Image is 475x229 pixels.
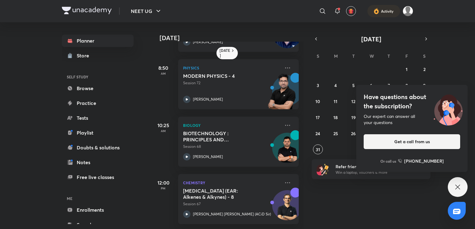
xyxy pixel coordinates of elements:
[370,53,374,59] abbr: Wednesday
[419,80,429,90] button: August 9, 2025
[183,144,280,149] p: Session 68
[334,82,337,88] abbr: August 4, 2025
[405,82,408,88] abbr: August 8, 2025
[317,163,329,175] img: referral
[384,80,394,90] button: August 7, 2025
[193,97,223,102] p: [PERSON_NAME]
[62,72,134,82] h6: SELF STUDY
[183,80,280,86] p: Session 72
[374,7,379,15] img: activity
[193,39,223,45] p: [PERSON_NAME]
[315,131,320,136] abbr: August 24, 2025
[316,114,320,120] abbr: August 17, 2025
[387,53,390,59] abbr: Thursday
[334,53,338,59] abbr: Monday
[62,7,112,14] img: Company Logo
[62,7,112,16] a: Company Logo
[349,112,358,122] button: August 19, 2025
[331,112,340,122] button: August 18, 2025
[364,113,460,126] div: Our expert can answer all your questions
[183,201,280,207] p: Session 67
[151,64,176,72] h5: 8:50
[419,64,429,74] button: August 2, 2025
[349,80,358,90] button: August 5, 2025
[62,127,134,139] a: Playlist
[193,154,223,160] p: [PERSON_NAME]
[405,53,408,59] abbr: Friday
[380,158,396,164] p: Or call us
[348,8,354,14] img: avatar
[127,5,166,17] button: NEET UG
[333,131,338,136] abbr: August 25, 2025
[62,193,134,204] h6: ME
[151,186,176,190] p: PM
[352,82,355,88] abbr: August 5, 2025
[366,80,376,90] button: August 6, 2025
[183,179,280,186] p: Chemistry
[151,179,176,186] h5: 12:00
[183,122,280,129] p: Biology
[388,82,390,88] abbr: August 7, 2025
[183,73,260,79] h5: MODERN PHYSICS - 4
[313,128,323,138] button: August 24, 2025
[272,194,302,223] img: Avatar
[333,114,338,120] abbr: August 18, 2025
[398,158,444,164] a: [PHONE_NUMBER]
[313,144,323,154] button: August 31, 2025
[62,112,134,124] a: Tests
[336,170,412,175] p: Win a laptop, vouchers & more
[361,35,381,43] span: [DATE]
[352,53,355,59] abbr: Tuesday
[315,98,320,104] abbr: August 10, 2025
[402,80,412,90] button: August 8, 2025
[272,136,302,166] img: Avatar
[351,131,356,136] abbr: August 26, 2025
[151,129,176,133] p: AM
[313,80,323,90] button: August 3, 2025
[313,96,323,106] button: August 10, 2025
[364,134,460,149] button: Get a call from us
[349,128,358,138] button: August 26, 2025
[62,82,134,94] a: Browse
[423,82,426,88] abbr: August 9, 2025
[331,96,340,106] button: August 11, 2025
[334,98,337,104] abbr: August 11, 2025
[62,49,134,62] a: Store
[349,96,358,106] button: August 12, 2025
[364,92,460,111] h4: Have questions about the subscription?
[313,112,323,122] button: August 17, 2025
[183,130,260,143] h5: BIOTECHNOLOGY : PRINCIPLES AND PROCESSES - 2
[370,82,372,88] abbr: August 6, 2025
[317,53,319,59] abbr: Sunday
[160,34,305,42] h4: [DATE]
[336,163,412,170] h6: Refer friends
[62,204,134,216] a: Enrollments
[62,156,134,169] a: Notes
[62,171,134,183] a: Free live classes
[62,35,134,47] a: Planner
[351,114,356,120] abbr: August 19, 2025
[351,98,355,104] abbr: August 12, 2025
[62,141,134,154] a: Doubts & solutions
[423,66,426,72] abbr: August 2, 2025
[404,158,444,164] h6: [PHONE_NUMBER]
[317,82,319,88] abbr: August 3, 2025
[331,80,340,90] button: August 4, 2025
[265,73,299,115] img: unacademy
[403,6,413,16] img: Aman raj
[316,147,320,152] abbr: August 31, 2025
[77,52,93,59] div: Store
[220,48,230,58] h6: [DATE]
[402,64,412,74] button: August 1, 2025
[429,92,468,126] img: ttu_illustration_new.svg
[320,35,422,43] button: [DATE]
[346,6,356,16] button: avatar
[151,72,176,75] p: AM
[183,188,260,200] h5: Hydrocarbons (EAR: Alkenes & Alkynes) - 8
[406,66,408,72] abbr: August 1, 2025
[151,122,176,129] h5: 10:25
[331,128,340,138] button: August 25, 2025
[423,53,426,59] abbr: Saturday
[193,211,271,217] p: [PERSON_NAME] [PERSON_NAME] (ACiD Sir)
[62,97,134,109] a: Practice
